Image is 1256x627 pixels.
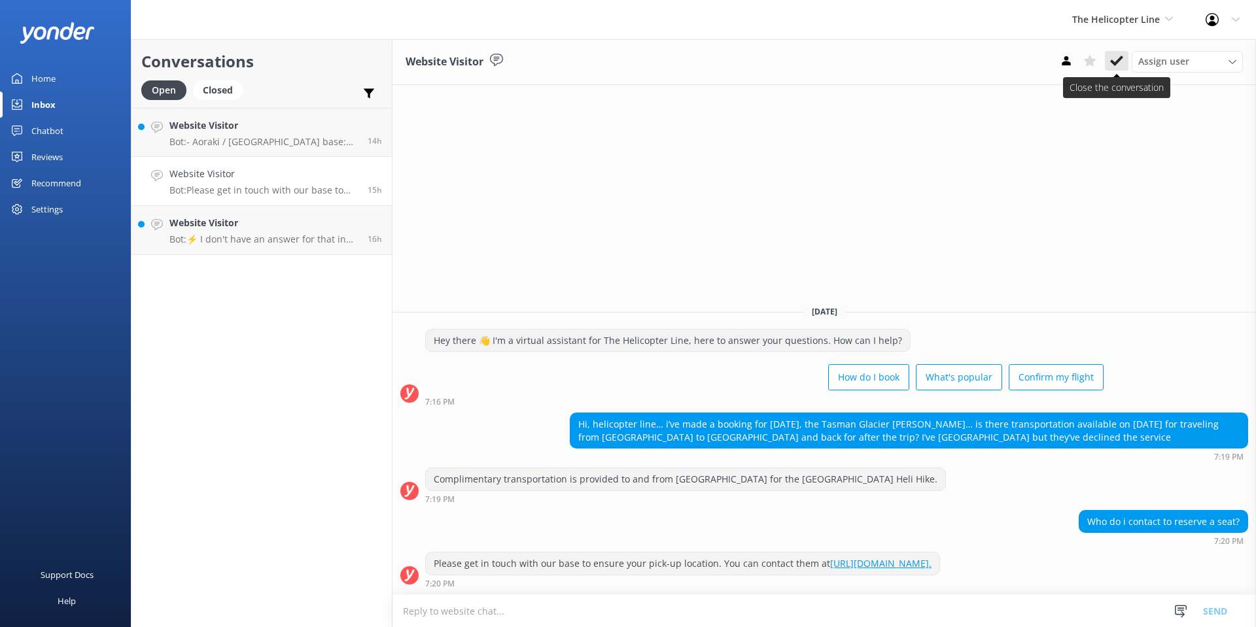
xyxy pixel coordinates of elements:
div: Sep 04 2025 07:16pm (UTC +12:00) Pacific/Auckland [425,397,1104,406]
span: [DATE] [804,306,845,317]
span: The Helicopter Line [1072,13,1160,25]
div: Inbox [31,92,56,118]
strong: 7:20 PM [425,580,455,588]
div: Home [31,65,56,92]
span: Sep 04 2025 07:46pm (UTC +12:00) Pacific/Auckland [368,135,382,146]
strong: 7:20 PM [1214,537,1244,545]
div: Open [141,80,186,100]
a: Open [141,82,193,97]
div: Reviews [31,144,63,170]
div: Sep 04 2025 07:20pm (UTC +12:00) Pacific/Auckland [425,579,940,588]
strong: 7:19 PM [1214,453,1244,461]
div: Chatbot [31,118,63,144]
h4: Website Visitor [169,118,358,133]
div: Sep 04 2025 07:19pm (UTC +12:00) Pacific/Auckland [570,452,1248,461]
div: Complimentary transportation is provided to and from [GEOGRAPHIC_DATA] for the [GEOGRAPHIC_DATA] ... [426,468,945,490]
img: yonder-white-logo.png [20,22,95,44]
h4: Website Visitor [169,167,358,181]
div: Recommend [31,170,81,196]
div: Please get in touch with our base to ensure your pick-up location. You can contact them at [426,552,939,575]
div: Sep 04 2025 07:19pm (UTC +12:00) Pacific/Auckland [425,494,946,503]
strong: 7:19 PM [425,496,455,503]
div: Hi, helicopter line… i’ve made a booking for [DATE], the Tasman Glacier [PERSON_NAME]… is there t... [570,413,1247,448]
button: Confirm my flight [1009,364,1104,390]
div: Settings [31,196,63,222]
p: Bot: Please get in touch with our base to ensure your pick-up location. You can contact them at [... [169,184,358,196]
span: Assign user [1138,54,1189,69]
div: Assign User [1132,51,1243,72]
div: Closed [193,80,243,100]
div: Sep 04 2025 07:20pm (UTC +12:00) Pacific/Auckland [1079,536,1248,545]
a: Closed [193,82,249,97]
a: Website VisitorBot:- Aoraki / [GEOGRAPHIC_DATA] base: 8:15am - 5pm daily. - [GEOGRAPHIC_DATA]: 8a... [131,108,392,157]
strong: 7:16 PM [425,398,455,406]
span: Sep 04 2025 07:20pm (UTC +12:00) Pacific/Auckland [368,184,382,195]
div: Who do i contact to reserve a seat? [1079,511,1247,533]
p: Bot: ⚡ I don't have an answer for that in my knowledge base. Please try and rephrase your questio... [169,233,358,245]
div: Help [58,588,76,614]
p: Bot: - Aoraki / [GEOGRAPHIC_DATA] base: 8:15am - 5pm daily. - [GEOGRAPHIC_DATA]: 8am - 5pm daily.... [169,136,358,148]
h3: Website Visitor [406,54,483,71]
div: Hey there 👋 I'm a virtual assistant for The Helicopter Line, here to answer your questions. How c... [426,330,910,352]
a: Website VisitorBot:⚡ I don't have an answer for that in my knowledge base. Please try and rephras... [131,206,392,255]
button: What's popular [916,364,1002,390]
button: How do I book [828,364,909,390]
div: Support Docs [41,562,94,588]
h2: Conversations [141,49,382,74]
span: Sep 04 2025 06:27pm (UTC +12:00) Pacific/Auckland [368,233,382,245]
a: Website VisitorBot:Please get in touch with our base to ensure your pick-up location. You can con... [131,157,392,206]
a: [URL][DOMAIN_NAME]. [830,557,932,569]
h4: Website Visitor [169,216,358,230]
